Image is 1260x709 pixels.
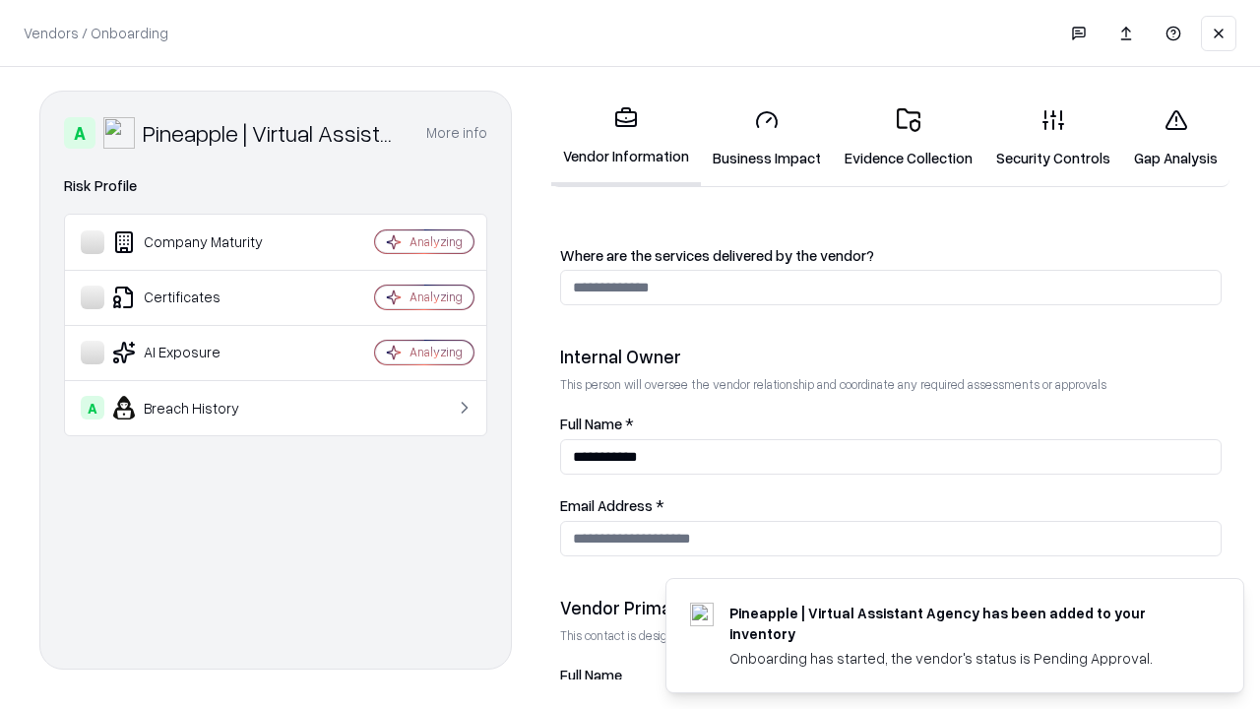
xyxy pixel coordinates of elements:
button: More info [426,115,487,151]
p: Vendors / Onboarding [24,23,168,43]
label: Full Name [560,668,1222,682]
a: Evidence Collection [833,93,984,184]
div: Internal Owner [560,345,1222,368]
div: Certificates [81,286,316,309]
label: Full Name * [560,417,1222,431]
div: Vendor Primary Contact [560,596,1222,619]
div: AI Exposure [81,341,316,364]
div: Pineapple | Virtual Assistant Agency [143,117,403,149]
img: trypineapple.com [690,603,714,626]
div: Pineapple | Virtual Assistant Agency has been added to your inventory [729,603,1196,644]
div: Company Maturity [81,230,316,254]
a: Vendor Information [551,91,701,186]
div: Onboarding has started, the vendor's status is Pending Approval. [729,648,1196,669]
label: Email Address * [560,498,1222,513]
a: Gap Analysis [1122,93,1229,184]
img: Pineapple | Virtual Assistant Agency [103,117,135,149]
label: Where are the services delivered by the vendor? [560,248,1222,263]
a: Business Impact [701,93,833,184]
p: This contact is designated to receive the assessment request from Shift [560,627,1222,644]
a: Security Controls [984,93,1122,184]
div: Breach History [81,396,316,419]
div: A [64,117,95,149]
div: Analyzing [409,233,463,250]
p: This person will oversee the vendor relationship and coordinate any required assessments or appro... [560,376,1222,393]
div: A [81,396,104,419]
div: Analyzing [409,289,463,305]
div: Risk Profile [64,174,487,198]
div: Analyzing [409,344,463,360]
